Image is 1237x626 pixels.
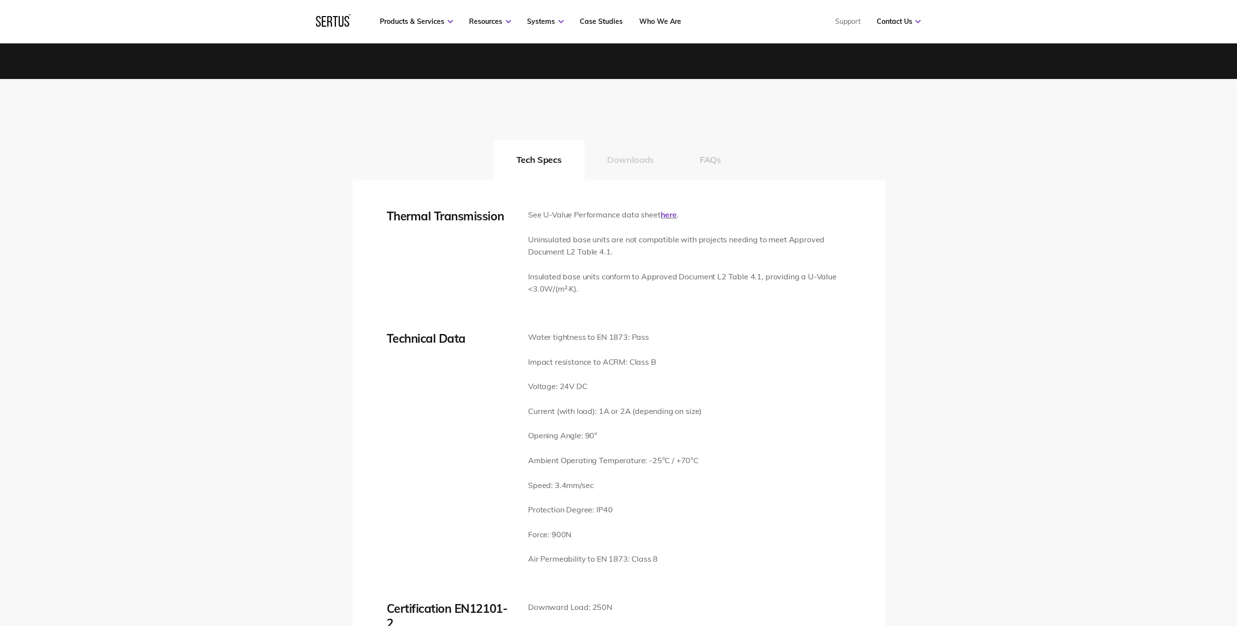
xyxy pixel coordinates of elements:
p: Uninsulated base units are not compatible with projects needing to meet Approved Document L2 Tabl... [528,234,851,258]
p: Voltage: 24V DC [528,380,702,393]
div: Thermal Transmission [387,209,513,223]
button: FAQs [677,140,744,179]
p: See U-Value Performance data sheet . [528,209,851,221]
iframe: Chat Widget [1061,513,1237,626]
p: Air Permeability to EN 1873: Class 8 [528,553,702,566]
p: Opening Angle: 90° [528,430,702,442]
p: Current (with load): 1A or 2A (depending on size) [528,405,702,418]
a: Case Studies [580,17,623,26]
a: here [660,210,676,219]
p: Impact resistance to ACRM: Class B [528,356,702,369]
p: Protection Degree: IP40 [528,504,702,516]
p: Speed: 3.4mm/sec [528,479,702,492]
p: Downward Load: 250N [528,601,649,614]
a: Systems [527,17,564,26]
a: Who We Are [639,17,681,26]
p: Force: 900N [528,528,702,541]
p: Ambient Operating Temperature: -25°C / +70°C [528,454,702,467]
p: Water tightness to EN 1873: Pass [528,331,702,344]
a: Contact Us [876,17,921,26]
a: Resources [469,17,511,26]
div: Technical Data [387,331,513,346]
a: Products & Services [380,17,453,26]
a: Support [835,17,860,26]
p: Insulated base units conform to Approved Document L2 Table 4.1, providing a U-Value <3.0W/(m²·K). [528,271,851,295]
button: Downloads [584,140,677,179]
